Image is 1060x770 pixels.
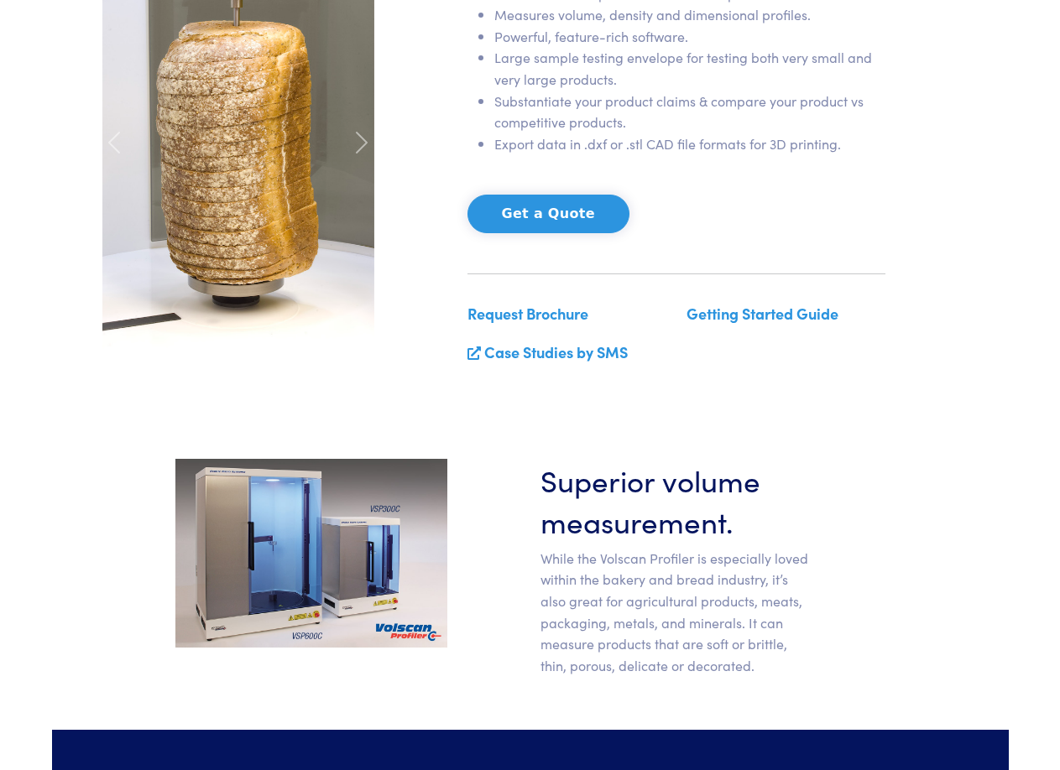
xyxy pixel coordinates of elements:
li: Measures volume, density and dimensional profiles. [494,4,885,26]
h3: Superior volume measurement. [540,459,812,541]
a: Getting Started Guide [687,303,838,324]
li: Large sample testing envelope for testing both very small and very large products. [494,47,885,90]
img: volscan-volume-2.jpg [175,459,447,648]
p: While the Volscan Profiler is especially loved within the bakery and bread industry, it’s also gr... [540,548,812,677]
li: Powerful, feature-rich software. [494,26,885,48]
li: Export data in .dxf or .stl CAD file formats for 3D printing. [494,133,885,155]
a: Case Studies by SMS [484,341,628,362]
a: Request Brochure [467,303,588,324]
button: Get a Quote [467,195,629,233]
li: Substantiate your product claims & compare your product vs competitive products. [494,91,885,133]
